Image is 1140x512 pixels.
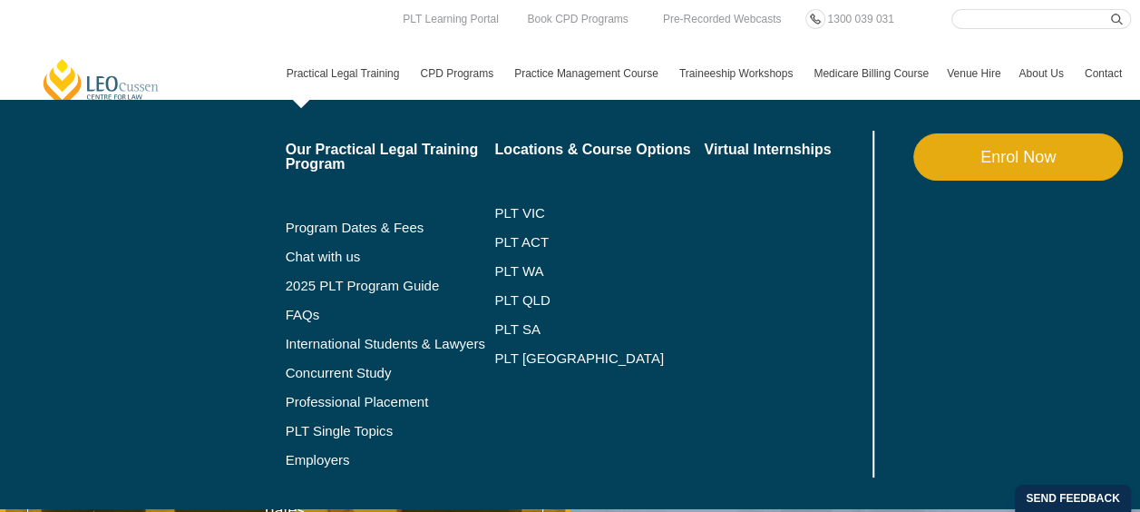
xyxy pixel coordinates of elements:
[286,395,495,409] a: Professional Placement
[286,279,450,293] a: 2025 PLT Program Guide
[658,9,786,29] a: Pre-Recorded Webcasts
[1076,47,1131,100] a: Contact
[286,250,495,264] a: Chat with us
[913,133,1123,181] a: Enrol Now
[411,47,505,100] a: CPD Programs
[670,47,804,100] a: Traineeship Workshops
[286,366,495,380] a: Concurrent Study
[505,47,670,100] a: Practice Management Course
[286,308,495,322] a: FAQs
[494,235,704,250] a: PLT ACT
[494,264,658,279] a: PLT WA
[494,206,704,221] a: PLT VIC
[398,9,503,29] a: PLT Learning Portal
[494,143,704,157] a: Locations & Course Options
[286,221,495,235] a: Program Dates & Fees
[41,57,161,109] a: [PERSON_NAME] Centre for Law
[278,47,412,100] a: Practical Legal Training
[804,47,938,100] a: Medicare Billing Course
[286,143,495,172] a: Our Practical Legal Training Program
[938,47,1009,100] a: Venue Hire
[494,351,704,366] a: PLT [GEOGRAPHIC_DATA]
[522,9,632,29] a: Book CPD Programs
[286,337,495,351] a: International Students & Lawyers
[704,143,868,157] a: Virtual Internships
[494,322,704,337] a: PLT SA
[1009,47,1075,100] a: About Us
[494,293,704,308] a: PLT QLD
[823,9,898,29] a: 1300 039 031
[286,424,495,438] a: PLT Single Topics
[827,13,893,25] span: 1300 039 031
[286,453,495,468] a: Employers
